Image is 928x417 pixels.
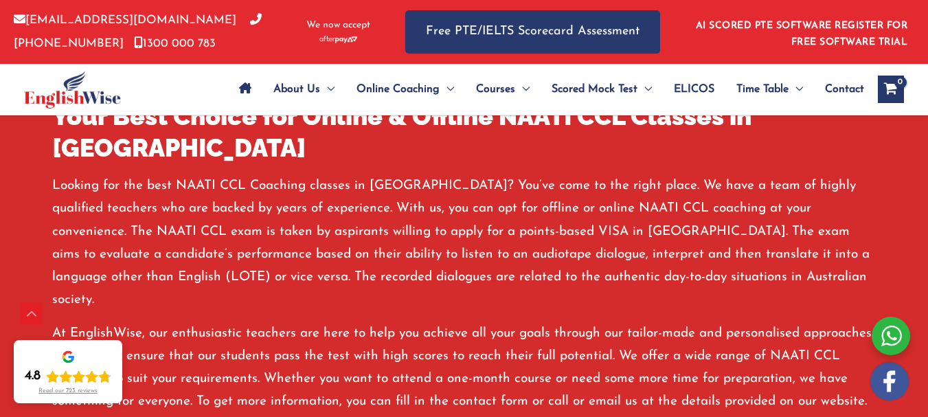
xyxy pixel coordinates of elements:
[541,65,663,113] a: Scored Mock TestMenu Toggle
[825,65,864,113] span: Contact
[515,65,530,113] span: Menu Toggle
[24,71,121,109] img: cropped-ew-logo
[789,65,803,113] span: Menu Toggle
[814,65,864,113] a: Contact
[262,65,346,113] a: About UsMenu Toggle
[552,65,637,113] span: Scored Mock Test
[696,21,908,47] a: AI SCORED PTE SOFTWARE REGISTER FOR FREE SOFTWARE TRIAL
[688,10,914,54] aside: Header Widget 1
[25,368,41,385] div: 4.8
[320,65,335,113] span: Menu Toggle
[346,65,465,113] a: Online CoachingMenu Toggle
[736,65,789,113] span: Time Table
[440,65,454,113] span: Menu Toggle
[663,65,725,113] a: ELICOS
[306,19,370,32] span: We now accept
[273,65,320,113] span: About Us
[228,65,864,113] nav: Site Navigation: Main Menu
[14,14,236,26] a: [EMAIL_ADDRESS][DOMAIN_NAME]
[878,76,904,103] a: View Shopping Cart, empty
[674,65,714,113] span: ELICOS
[357,65,440,113] span: Online Coaching
[725,65,814,113] a: Time TableMenu Toggle
[52,100,876,165] h2: Your Best Choice for Online & Offline NAATI CCL Classes in [GEOGRAPHIC_DATA]
[637,65,652,113] span: Menu Toggle
[52,174,876,312] p: Looking for the best NAATI CCL Coaching classes in [GEOGRAPHIC_DATA]? You’ve come to the right pl...
[134,38,216,49] a: 1300 000 783
[38,387,98,395] div: Read our 723 reviews
[319,36,357,43] img: Afterpay-Logo
[476,65,515,113] span: Courses
[870,362,909,401] img: white-facebook.png
[405,10,660,54] a: Free PTE/IELTS Scorecard Assessment
[14,14,262,49] a: [PHONE_NUMBER]
[52,322,876,414] p: At EnglishWise, our enthusiastic teachers are here to help you achieve all your goals through our...
[25,368,111,385] div: Rating: 4.8 out of 5
[465,65,541,113] a: CoursesMenu Toggle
